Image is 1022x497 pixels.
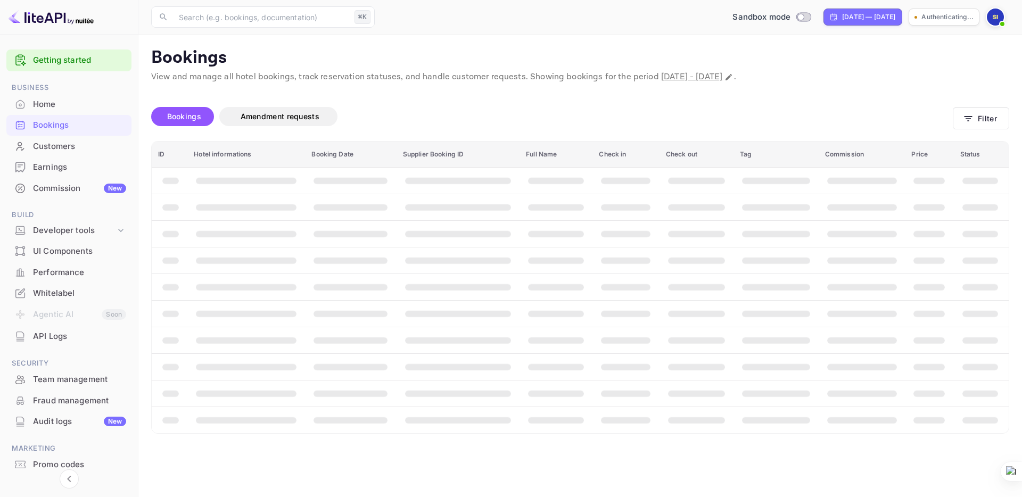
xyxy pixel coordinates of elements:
[6,283,131,304] div: Whitelabel
[6,262,131,282] a: Performance
[104,417,126,426] div: New
[6,411,131,431] a: Audit logsNew
[33,225,116,237] div: Developer tools
[905,142,953,168] th: Price
[592,142,659,168] th: Check in
[33,183,126,195] div: Commission
[520,142,592,168] th: Full Name
[728,11,815,23] div: Switch to Production mode
[397,142,520,168] th: Supplier Booking ID
[6,262,131,283] div: Performance
[6,209,131,221] span: Build
[33,330,126,343] div: API Logs
[6,221,131,240] div: Developer tools
[33,161,126,173] div: Earnings
[152,142,187,168] th: ID
[723,72,734,82] button: Change date range
[6,326,131,347] div: API Logs
[6,443,131,454] span: Marketing
[305,142,396,168] th: Booking Date
[33,245,126,258] div: UI Components
[6,157,131,177] a: Earnings
[6,115,131,136] div: Bookings
[33,416,126,428] div: Audit logs
[6,369,131,390] div: Team management
[660,142,733,168] th: Check out
[733,142,819,168] th: Tag
[6,326,131,346] a: API Logs
[661,71,722,82] span: [DATE] - [DATE]
[33,287,126,300] div: Whitelabel
[6,82,131,94] span: Business
[6,241,131,261] a: UI Components
[6,136,131,156] a: Customers
[6,391,131,411] div: Fraud management
[60,469,79,488] button: Collapse navigation
[172,6,350,28] input: Search (e.g. bookings, documentation)
[33,119,126,131] div: Bookings
[953,107,1009,129] button: Filter
[6,178,131,198] a: CommissionNew
[6,49,131,71] div: Getting started
[6,241,131,262] div: UI Components
[9,9,94,26] img: LiteAPI logo
[6,391,131,410] a: Fraud management
[954,142,1009,168] th: Status
[151,71,1009,84] p: View and manage all hotel bookings, track reservation statuses, and handle customer requests. Sho...
[6,369,131,389] a: Team management
[187,142,305,168] th: Hotel informations
[241,112,319,121] span: Amendment requests
[819,142,905,168] th: Commission
[355,10,370,24] div: ⌘K
[151,47,1009,69] p: Bookings
[921,12,974,22] p: Authenticating...
[33,395,126,407] div: Fraud management
[6,178,131,199] div: CommissionNew
[151,107,953,126] div: account-settings tabs
[6,454,131,474] a: Promo codes
[6,358,131,369] span: Security
[6,411,131,432] div: Audit logsNew
[104,184,126,193] div: New
[6,454,131,475] div: Promo codes
[33,54,126,67] a: Getting started
[6,283,131,303] a: Whitelabel
[732,11,790,23] span: Sandbox mode
[33,459,126,471] div: Promo codes
[987,9,1004,26] img: saiful ihsan
[6,157,131,178] div: Earnings
[152,142,1009,433] table: booking table
[33,374,126,386] div: Team management
[33,267,126,279] div: Performance
[6,115,131,135] a: Bookings
[6,136,131,157] div: Customers
[6,94,131,114] a: Home
[33,98,126,111] div: Home
[6,94,131,115] div: Home
[842,12,895,22] div: [DATE] — [DATE]
[167,112,201,121] span: Bookings
[33,140,126,153] div: Customers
